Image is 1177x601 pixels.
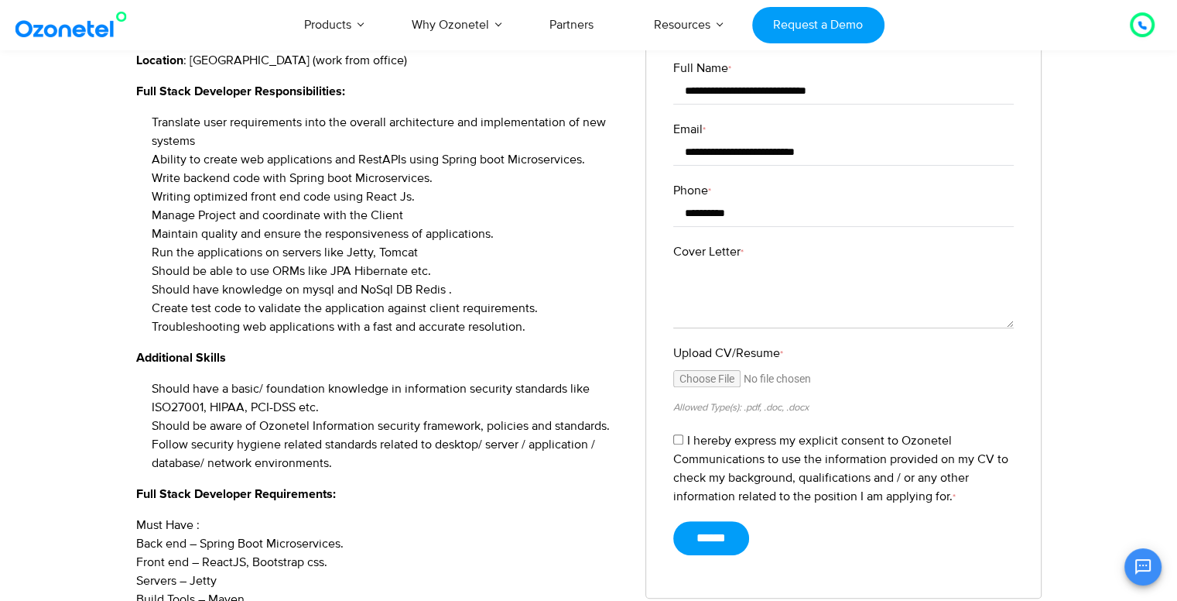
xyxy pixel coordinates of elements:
[136,352,226,364] strong: Additional Skills
[136,54,183,67] strong: Location
[673,401,809,414] small: Allowed Type(s): .pdf, .doc, .docx
[752,7,884,43] a: Request a Demo
[136,488,336,500] strong: Full Stack Developer Requirements:
[152,299,623,318] li: Create test code to validate the application against client requirements.
[152,225,623,243] li: Maintain quality and ensure the responsiveness of applications.
[136,85,345,98] strong: Full Stack Developer Responsibilities:
[673,59,1014,77] label: Full Name
[673,344,1014,362] label: Upload CV/Resume
[152,379,623,417] li: Should have a basic/ foundation knowledge in information security standards like ISO27001, HIPAA,...
[152,435,623,472] li: Follow security hygiene related standards related to desktop/ server / application / database/ ne...
[152,113,623,150] li: Translate user requirements into the overall architecture and implementation of new systems
[673,120,1014,139] label: Email
[152,417,623,435] li: Should be aware of Ozonetel Information security framework, policies and standards.
[152,262,623,280] li: Should be able to use ORMs like JPA Hibernate etc.
[152,169,623,187] li: Write backend code with Spring boot Microservices.
[673,242,1014,261] label: Cover Letter
[152,243,623,262] li: Run the applications on servers like Jetty, Tomcat
[152,187,623,206] li: Writing optimized front end code using React Js.
[152,318,623,336] li: Troubleshooting web applications with a fast and accurate resolution.
[152,206,623,225] li: Manage Project and coordinate with the Client
[1124,548,1162,586] button: Open chat
[152,150,623,169] li: Ability to create web applications and RestAPIs using Spring boot Microservices.
[673,181,1014,200] label: Phone
[152,280,623,299] li: Should have knowledge on mysql and NoSql DB Redis .
[673,433,1008,504] label: I hereby express my explicit consent to Ozonetel Communications to use the information provided o...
